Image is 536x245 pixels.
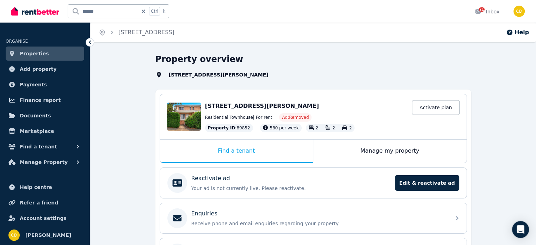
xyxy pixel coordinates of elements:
a: Finance report [6,93,84,107]
h1: Property overview [155,54,243,65]
span: Marketplace [20,127,54,135]
span: 21 [479,7,485,12]
span: [PERSON_NAME] [25,231,71,239]
span: Help centre [20,183,52,191]
div: Manage my property [313,140,467,163]
span: Edit & reactivate ad [395,175,459,191]
span: ORGANISE [6,39,28,44]
span: Account settings [20,214,67,222]
span: Payments [20,80,47,89]
span: k [163,8,165,14]
p: Receive phone and email enquiries regarding your property [191,220,446,227]
span: [STREET_ADDRESS][PERSON_NAME] [165,71,281,78]
img: Chris Dimitropoulos [8,229,20,241]
p: Your ad is not currently live. Please reactivate. [191,185,391,192]
div: : 89852 [205,124,253,132]
a: Activate plan [412,100,459,115]
span: Documents [20,111,51,120]
span: Ctrl [149,7,160,16]
span: Refer a friend [20,198,58,207]
a: EnquiriesReceive phone and email enquiries regarding your property [160,203,467,233]
nav: Breadcrumb [90,23,183,42]
a: [STREET_ADDRESS] [118,29,174,36]
div: Open Intercom Messenger [512,221,529,238]
img: RentBetter [11,6,59,17]
div: Find a tenant [160,140,313,163]
span: Finance report [20,96,61,104]
a: Refer a friend [6,196,84,210]
span: Residential Townhouse | For rent [205,115,272,120]
img: Chris Dimitropoulos [513,6,525,17]
a: Reactivate adYour ad is not currently live. Please reactivate.Edit & reactivate ad [160,168,467,198]
span: 2 [349,125,352,130]
button: Manage Property [6,155,84,169]
button: Find a tenant [6,140,84,154]
div: Inbox [475,8,499,15]
span: Property ID [208,125,235,131]
span: 580 per week [270,125,299,130]
span: Add property [20,65,57,73]
span: 2 [316,125,319,130]
span: 2 [332,125,335,130]
p: Enquiries [191,209,217,218]
span: Find a tenant [20,142,57,151]
p: Reactivate ad [191,174,230,183]
a: Marketplace [6,124,84,138]
a: Payments [6,78,84,92]
a: Account settings [6,211,84,225]
span: Properties [20,49,49,58]
span: [STREET_ADDRESS][PERSON_NAME] [205,103,319,109]
a: Documents [6,109,84,123]
span: Manage Property [20,158,68,166]
a: Add property [6,62,84,76]
a: Properties [6,47,84,61]
span: Ad: Removed [282,115,309,120]
a: Help centre [6,180,84,194]
button: Help [506,28,529,37]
